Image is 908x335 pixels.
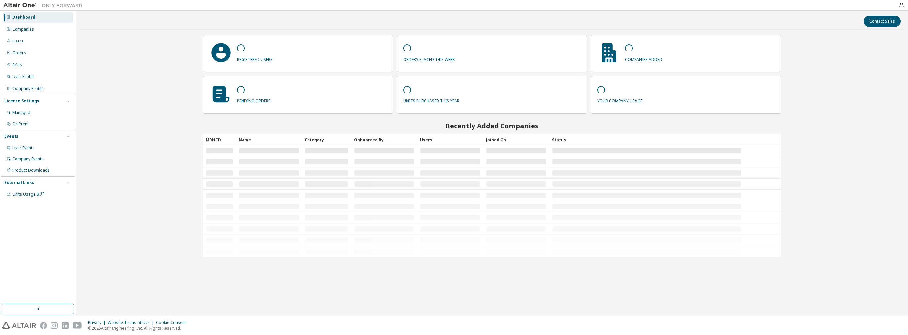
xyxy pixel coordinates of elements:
[3,2,86,9] img: Altair One
[625,55,662,62] p: companies added
[40,322,47,329] img: facebook.svg
[12,62,22,68] div: SKUs
[552,134,741,145] div: Status
[51,322,58,329] img: instagram.svg
[156,320,190,325] div: Cookie Consent
[206,134,233,145] div: MDH ID
[4,134,18,139] div: Events
[73,322,82,329] img: youtube.svg
[12,86,44,91] div: Company Profile
[12,15,35,20] div: Dashboard
[12,27,34,32] div: Companies
[12,74,35,79] div: User Profile
[88,325,190,331] p: © 2025 Altair Engineering, Inc. All Rights Reserved.
[12,39,24,44] div: Users
[420,134,481,145] div: Users
[108,320,156,325] div: Website Terms of Use
[12,145,35,151] div: User Events
[12,50,26,56] div: Orders
[12,110,30,115] div: Managed
[354,134,415,145] div: Onboarded By
[88,320,108,325] div: Privacy
[12,168,50,173] div: Product Downloads
[2,322,36,329] img: altair_logo.svg
[305,134,349,145] div: Category
[203,122,781,130] h2: Recently Added Companies
[12,156,44,162] div: Company Events
[4,180,34,185] div: External Links
[62,322,69,329] img: linkedin.svg
[597,96,642,104] p: your company usage
[239,134,299,145] div: Name
[403,55,455,62] p: orders placed this week
[12,121,29,126] div: On Prem
[237,55,273,62] p: registered users
[486,134,547,145] div: Joined On
[864,16,901,27] button: Contact Sales
[12,191,45,197] span: Units Usage BI
[4,98,39,104] div: License Settings
[403,96,459,104] p: units purchased this year
[237,96,271,104] p: pending orders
